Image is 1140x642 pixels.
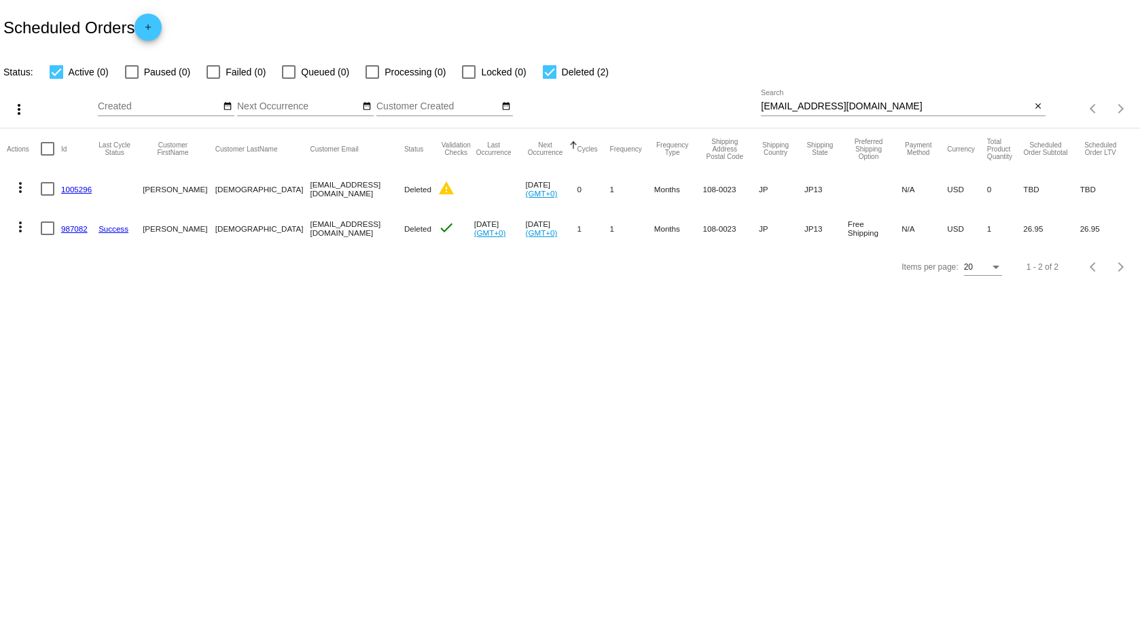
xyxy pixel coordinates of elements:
[474,141,514,156] button: Change sorting for LastOccurrenceUtc
[1107,95,1135,122] button: Next page
[804,209,848,248] mat-cell: JP13
[143,141,203,156] button: Change sorting for CustomerFirstName
[99,224,128,233] a: Success
[610,145,642,153] button: Change sorting for Frequency
[610,169,654,209] mat-cell: 1
[11,101,27,118] mat-icon: more_vert
[1023,141,1067,156] button: Change sorting for Subtotal
[474,228,506,237] a: (GMT+0)
[12,219,29,235] mat-icon: more_vert
[144,64,190,80] span: Paused (0)
[703,169,760,209] mat-cell: 108-0023
[654,169,703,209] mat-cell: Months
[947,169,987,209] mat-cell: USD
[61,185,92,194] a: 1005296
[703,209,760,248] mat-cell: 108-0023
[376,101,499,112] input: Customer Created
[902,169,947,209] mat-cell: N/A
[526,228,558,237] a: (GMT+0)
[1080,169,1133,209] mat-cell: TBD
[310,145,358,153] button: Change sorting for CustomerEmail
[1080,95,1107,122] button: Previous page
[362,101,372,112] mat-icon: date_range
[902,209,947,248] mat-cell: N/A
[759,141,792,156] button: Change sorting for ShippingCountry
[1107,253,1135,281] button: Next page
[1027,262,1058,272] div: 1 - 2 of 2
[481,64,526,80] span: Locked (0)
[1080,253,1107,281] button: Previous page
[143,169,215,209] mat-cell: [PERSON_NAME]
[404,185,431,194] span: Deleted
[438,219,455,236] mat-icon: check
[301,64,349,80] span: Queued (0)
[610,209,654,248] mat-cell: 1
[1080,209,1133,248] mat-cell: 26.95
[759,209,804,248] mat-cell: JP
[526,141,565,156] button: Change sorting for NextOccurrenceUtc
[7,128,41,169] mat-header-cell: Actions
[404,145,423,153] button: Change sorting for Status
[3,14,162,41] h2: Scheduled Orders
[237,101,359,112] input: Next Occurrence
[404,224,431,233] span: Deleted
[577,209,610,248] mat-cell: 1
[526,209,577,248] mat-cell: [DATE]
[987,209,1024,248] mat-cell: 1
[69,64,109,80] span: Active (0)
[140,22,156,39] mat-icon: add
[1023,209,1080,248] mat-cell: 26.95
[902,262,958,272] div: Items per page:
[1031,100,1046,114] button: Clear
[562,64,609,80] span: Deleted (2)
[143,209,215,248] mat-cell: [PERSON_NAME]
[3,67,33,77] span: Status:
[215,209,310,248] mat-cell: [DEMOGRAPHIC_DATA]
[310,209,404,248] mat-cell: [EMAIL_ADDRESS][DOMAIN_NAME]
[526,189,558,198] a: (GMT+0)
[577,169,610,209] mat-cell: 0
[947,145,975,153] button: Change sorting for CurrencyIso
[804,169,848,209] mat-cell: JP13
[759,169,804,209] mat-cell: JP
[61,224,88,233] a: 987082
[1023,169,1080,209] mat-cell: TBD
[223,101,232,112] mat-icon: date_range
[98,101,220,112] input: Created
[1080,141,1121,156] button: Change sorting for LifetimeValue
[804,141,836,156] button: Change sorting for ShippingState
[12,179,29,196] mat-icon: more_vert
[703,138,747,160] button: Change sorting for ShippingPostcode
[215,145,278,153] button: Change sorting for CustomerLastName
[310,169,404,209] mat-cell: [EMAIL_ADDRESS][DOMAIN_NAME]
[438,128,474,169] mat-header-cell: Validation Checks
[61,145,67,153] button: Change sorting for Id
[761,101,1031,112] input: Search
[654,141,691,156] button: Change sorting for FrequencyType
[474,209,526,248] mat-cell: [DATE]
[654,209,703,248] mat-cell: Months
[99,141,130,156] button: Change sorting for LastProcessingCycleId
[902,141,935,156] button: Change sorting for PaymentMethod.Type
[215,169,310,209] mat-cell: [DEMOGRAPHIC_DATA]
[501,101,511,112] mat-icon: date_range
[226,64,266,80] span: Failed (0)
[385,64,446,80] span: Processing (0)
[964,262,973,272] span: 20
[438,180,455,196] mat-icon: warning
[987,169,1024,209] mat-cell: 0
[577,145,598,153] button: Change sorting for Cycles
[947,209,987,248] mat-cell: USD
[848,138,889,160] button: Change sorting for PreferredShippingOption
[964,263,1002,272] mat-select: Items per page:
[526,169,577,209] mat-cell: [DATE]
[848,209,902,248] mat-cell: Free Shipping
[1033,101,1043,112] mat-icon: close
[987,128,1024,169] mat-header-cell: Total Product Quantity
